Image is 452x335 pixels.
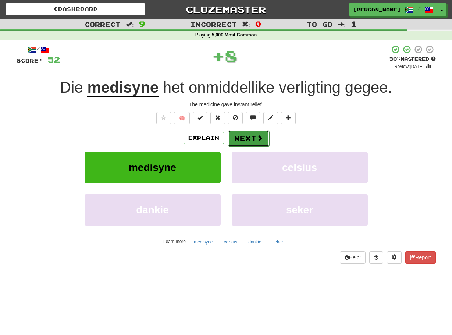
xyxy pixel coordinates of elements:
[405,251,435,264] button: Report
[351,19,357,28] span: 1
[232,152,368,183] button: celsius
[255,19,261,28] span: 0
[129,162,176,173] span: medisyne
[163,79,184,96] span: het
[228,130,269,147] button: Next
[193,112,207,124] button: Set this sentence to 100% Mastered (alt+m)
[369,251,383,264] button: Round history (alt+y)
[85,194,221,226] button: dankie
[394,64,424,69] small: Review: [DATE]
[244,236,265,247] button: dankie
[17,57,43,64] span: Score:
[389,56,436,63] div: Mastered
[242,21,250,28] span: :
[17,45,60,54] div: /
[225,47,238,65] span: 8
[156,112,171,124] button: Favorite sentence (alt+f)
[156,3,296,16] a: Clozemaster
[190,236,217,247] button: medisyne
[268,236,287,247] button: seker
[136,204,169,215] span: dankie
[159,79,392,96] span: .
[349,3,437,16] a: [PERSON_NAME] /
[338,21,346,28] span: :
[139,19,145,28] span: 9
[220,236,242,247] button: celsius
[417,6,421,11] span: /
[212,45,225,67] span: +
[47,55,60,64] span: 52
[307,21,332,28] span: To go
[232,194,368,226] button: seker
[191,21,237,28] span: Incorrect
[279,79,341,96] span: verligting
[17,101,436,108] div: The medicine gave instant relief.
[246,112,260,124] button: Discuss sentence (alt+u)
[228,112,243,124] button: Ignore sentence (alt+i)
[85,152,221,183] button: medisyne
[263,112,278,124] button: Edit sentence (alt+d)
[353,6,401,13] span: [PERSON_NAME]
[85,21,121,28] span: Correct
[163,239,187,244] small: Learn more:
[189,79,274,96] span: onmiddellike
[286,204,313,215] span: seker
[212,32,257,38] strong: 5,000 Most Common
[282,162,317,173] span: celsius
[281,112,296,124] button: Add to collection (alt+a)
[87,79,159,97] u: medisyne
[210,112,225,124] button: Reset to 0% Mastered (alt+r)
[389,56,401,62] span: 50 %
[60,79,83,96] span: Die
[126,21,134,28] span: :
[184,132,224,144] button: Explain
[174,112,190,124] button: 🧠
[340,251,366,264] button: Help!
[6,3,145,15] a: Dashboard
[345,79,388,96] span: gegee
